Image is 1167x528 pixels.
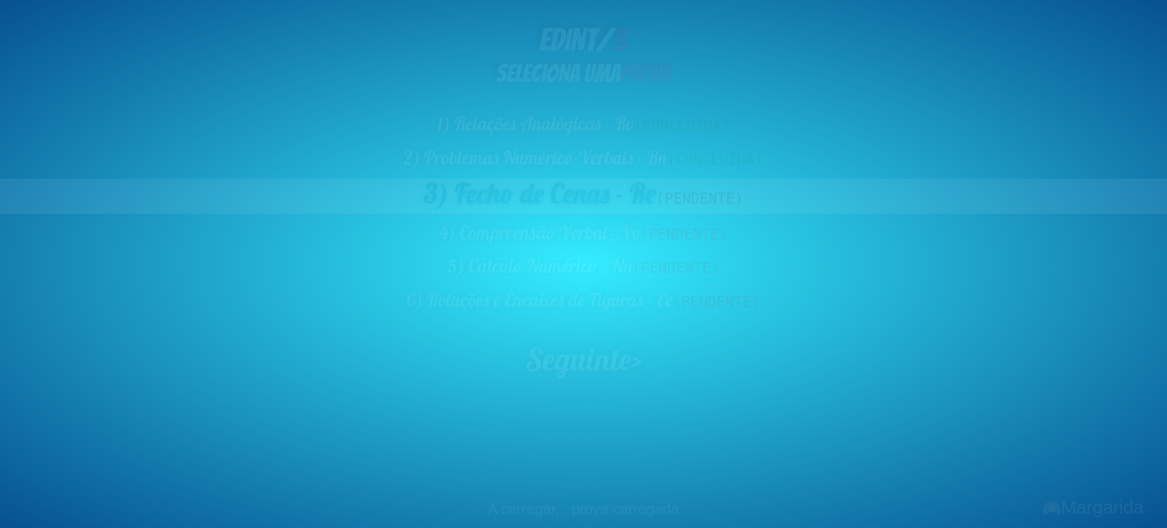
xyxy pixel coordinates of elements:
[613,23,628,57] span: 3
[672,293,760,310] span: (PENDENTE)
[496,61,671,86] span: SELECIONA UMA
[539,23,628,57] b: EDINT/
[634,117,731,134] span: (CONCLUÍDA)
[656,190,743,207] span: (PENDENTE)
[667,151,763,168] span: (CONCLUÍDA)
[488,501,568,517] span: A carregar...
[632,259,720,276] span: (PENDENTE)
[1042,497,1144,518] div: Margarida
[640,226,728,243] span: (PENDENTE)
[519,337,635,380] span: Seguinte
[620,61,671,86] span: PROVA
[571,501,679,517] span: prova carregada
